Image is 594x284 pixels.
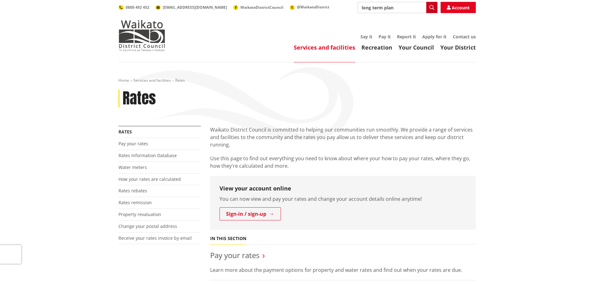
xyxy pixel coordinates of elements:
a: Water meters [118,164,147,170]
a: Pay your rates [210,250,259,260]
a: Sign-in / sign-up [220,207,281,220]
a: Rates [118,129,132,135]
a: Services and facilities [294,44,355,51]
span: @WaikatoDistrict [297,4,329,10]
a: Receive your rates invoice by email [118,235,192,241]
a: WaikatoDistrictCouncil [233,5,283,10]
a: 0800 492 452 [118,5,149,10]
a: @WaikatoDistrict [290,4,329,10]
p: You can now view and pay your rates and change your account details online anytime! [220,195,466,203]
span: 0800 492 452 [126,5,149,10]
a: Report it [397,34,416,40]
img: Waikato District Council - Te Kaunihera aa Takiwaa o Waikato [118,20,165,51]
a: Apply for it [422,34,447,40]
h3: View your account online [220,185,466,192]
a: Contact us [453,34,476,40]
a: Pay it [379,34,391,40]
a: Your District [440,44,476,51]
iframe: Messenger Launcher [565,258,588,280]
p: Waikato District Council is committed to helping our communities run smoothly. We provide a range... [210,126,476,148]
a: [EMAIL_ADDRESS][DOMAIN_NAME] [156,5,227,10]
a: Change your postal address [118,223,177,229]
h5: In this section [210,236,246,241]
p: Use this page to find out everything you need to know about where your how to pay your rates, whe... [210,155,476,170]
p: Learn more about the payment options for property and water rates and find out when your rates ar... [210,266,476,274]
span: [EMAIL_ADDRESS][DOMAIN_NAME] [163,5,227,10]
input: Search input [358,2,437,13]
a: Say it [360,34,372,40]
a: Rates remission [118,200,152,205]
a: Property revaluation [118,211,161,217]
a: How your rates are calculated [118,176,181,182]
a: Rates Information Database [118,152,177,158]
h1: Rates [123,89,156,108]
a: Pay your rates [118,141,148,147]
a: Your Council [398,44,434,51]
a: Home [118,78,129,83]
a: Rates rebates [118,188,147,194]
a: Recreation [361,44,392,51]
span: Rates [175,78,185,83]
span: WaikatoDistrictCouncil [240,5,283,10]
a: Services and facilities [133,78,171,83]
nav: breadcrumb [118,78,476,83]
a: Account [441,2,476,13]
